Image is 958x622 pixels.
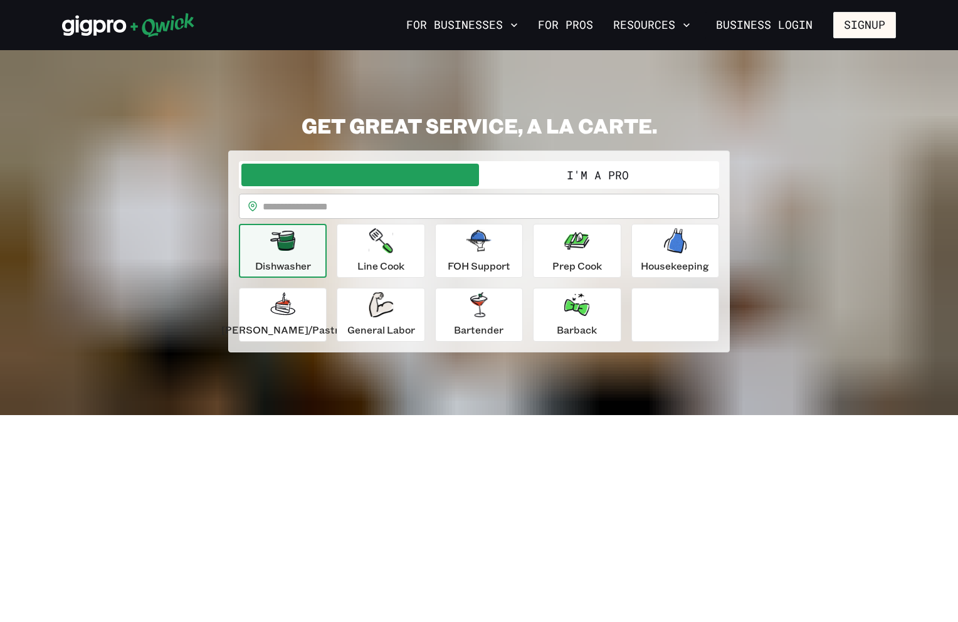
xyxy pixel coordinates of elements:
[241,164,479,186] button: I'm a Business
[454,322,503,337] p: Bartender
[228,113,730,138] h2: GET GREAT SERVICE, A LA CARTE.
[533,224,621,278] button: Prep Cook
[435,224,523,278] button: FOH Support
[337,288,424,342] button: General Labor
[705,12,823,38] a: Business Login
[479,164,717,186] button: I'm a Pro
[608,14,695,36] button: Resources
[435,288,523,342] button: Bartender
[221,322,344,337] p: [PERSON_NAME]/Pastry
[533,14,598,36] a: For Pros
[357,258,404,273] p: Line Cook
[62,13,194,38] img: Qwick
[641,258,709,273] p: Housekeeping
[347,322,415,337] p: General Labor
[533,288,621,342] button: Barback
[448,258,510,273] p: FOH Support
[239,224,327,278] button: Dishwasher
[255,258,311,273] p: Dishwasher
[557,322,597,337] p: Barback
[401,14,523,36] button: For Businesses
[337,224,424,278] button: Line Cook
[631,224,719,278] button: Housekeeping
[552,258,602,273] p: Prep Cook
[833,12,896,38] button: Signup
[239,288,327,342] button: [PERSON_NAME]/Pastry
